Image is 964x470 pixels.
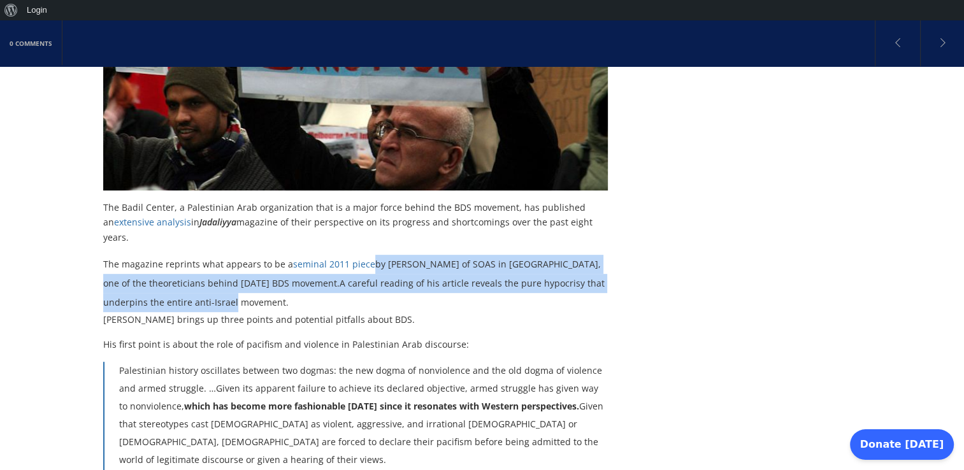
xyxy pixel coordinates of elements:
[293,258,375,270] a: seminal 2011 piece
[119,362,608,469] p: Palestinian history oscillates between two dogmas: the new dogma of nonviolence and the old dogma...
[103,337,608,352] p: His first point is about the role of pacifism and violence in Palestinian Arab discourse:
[199,216,236,228] em: Jadaliyya
[103,200,608,245] p: The Badil Center, a Palestinian Arab organization that is a major force behind the BDS movement, ...
[114,216,191,228] a: extensive analysis
[184,400,579,412] strong: which has become more fashionable [DATE] since it resonates with Western perspectives.
[103,312,608,327] p: [PERSON_NAME] brings up three points and potential pitfalls about BDS.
